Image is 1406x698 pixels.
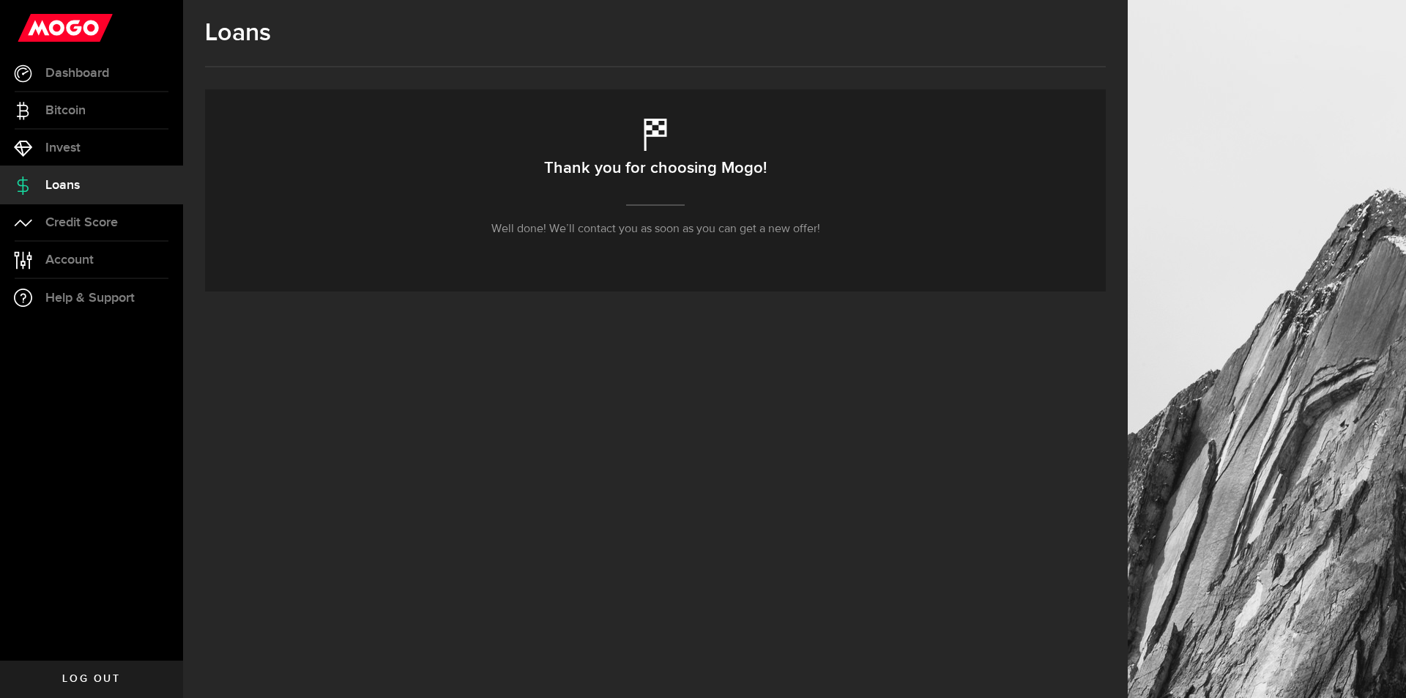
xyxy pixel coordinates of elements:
[62,674,120,684] span: Log out
[544,153,767,184] h2: Thank you for choosing Mogo!
[45,141,81,155] span: Invest
[45,179,80,192] span: Loans
[45,253,94,267] span: Account
[45,67,109,80] span: Dashboard
[1344,636,1406,698] iframe: LiveChat chat widget
[45,216,118,229] span: Credit Score
[45,292,135,305] span: Help & Support
[491,220,820,238] p: Well done! We’ll contact you as soon as you can get a new offer!
[205,18,1106,48] h1: Loans
[45,104,86,117] span: Bitcoin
